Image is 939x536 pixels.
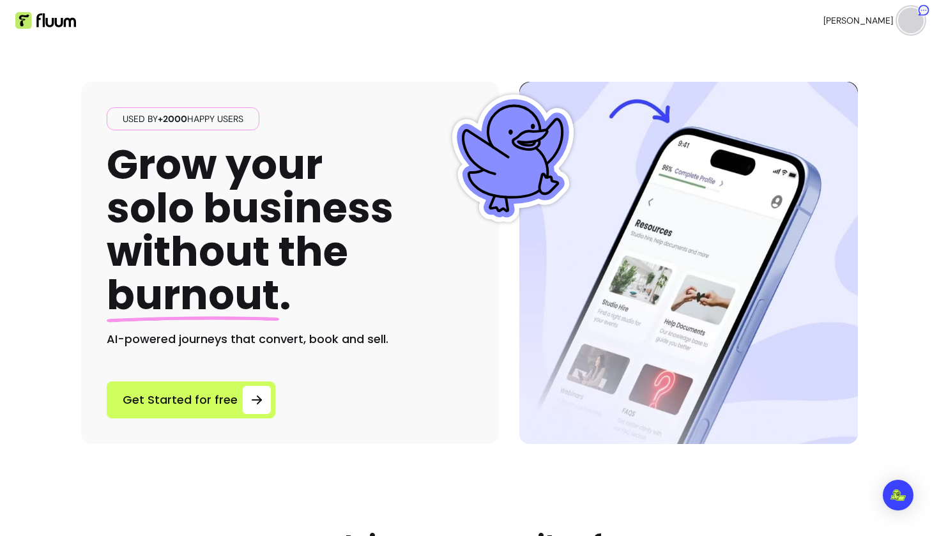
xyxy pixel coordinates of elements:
div: Open Intercom Messenger [883,480,913,510]
span: +2000 [158,113,187,125]
h1: Grow your solo business without the . [107,143,393,318]
span: [PERSON_NAME] [823,14,893,27]
img: Hero [519,82,858,444]
h2: AI-powered journeys that convert, book and sell. [107,330,473,348]
span: Get Started for free [123,391,238,409]
span: burnout [107,266,279,323]
span: Used by happy users [118,112,248,125]
button: avatar[PERSON_NAME] [823,8,924,33]
a: Get Started for free [107,381,275,418]
img: Fluum Logo [15,12,76,29]
img: Fluum Duck sticker [449,95,577,222]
